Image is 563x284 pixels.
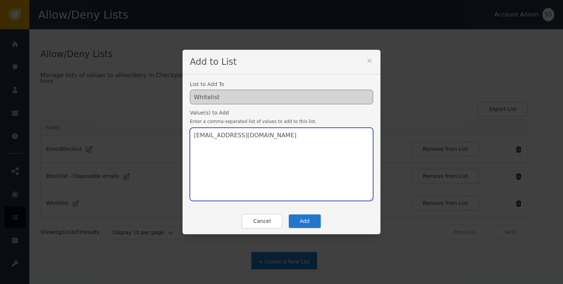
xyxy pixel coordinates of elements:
[183,50,380,74] div: Add to List
[288,214,321,229] button: Add
[242,214,282,229] button: Cancel
[190,82,373,87] label: List to Add To
[190,128,373,201] textarea: [EMAIL_ADDRESS][DOMAIN_NAME]
[190,110,373,115] label: Value(s) to Add
[190,118,373,125] span: Enter a comma-separated list of values to add to this list.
